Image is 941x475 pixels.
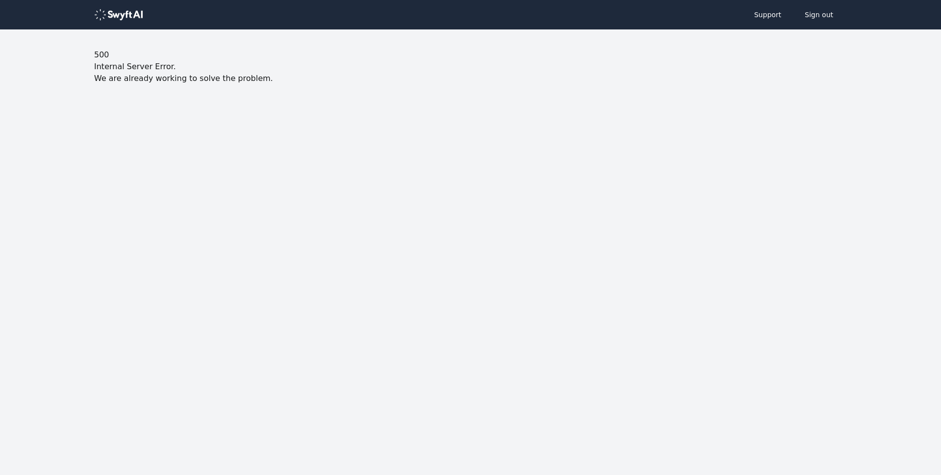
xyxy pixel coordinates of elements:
[94,9,143,21] img: logo-488353a97b7647c9773e25e94dd66c4536ad24f66c59206894594c5eb3334934.png
[795,5,843,25] button: Sign out
[94,61,847,73] p: Internal Server Error.
[94,49,847,61] h1: 500
[744,5,791,25] a: Support
[94,73,847,84] p: We are already working to solve the problem.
